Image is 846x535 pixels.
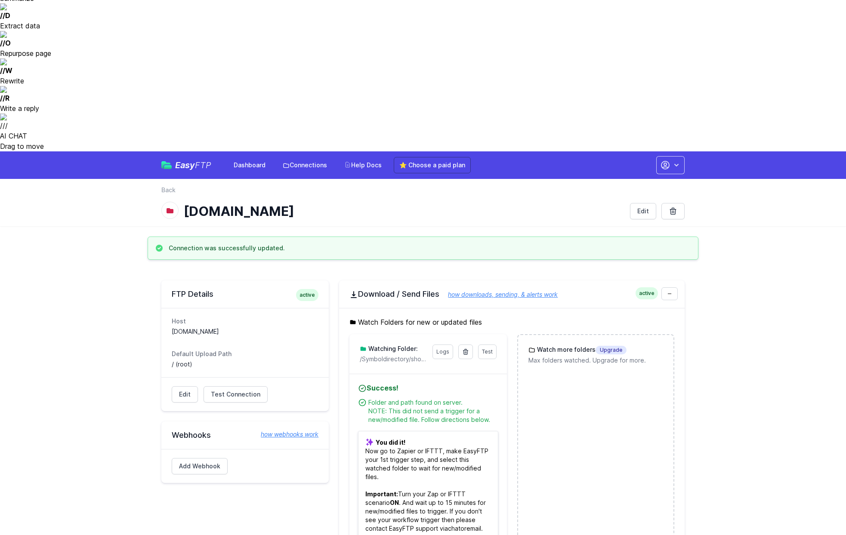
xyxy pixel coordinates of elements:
[184,203,623,219] h1: [DOMAIN_NAME]
[172,386,198,403] a: Edit
[636,287,658,299] span: active
[161,186,685,200] nav: Breadcrumb
[376,439,405,446] b: You did it!
[478,344,497,359] a: Test
[296,289,318,301] span: active
[172,317,318,326] dt: Host
[360,355,427,363] p: Symboldirectory/shorthalts
[439,291,558,298] a: how downloads, sending, & alerts work
[535,345,627,354] h3: Watch more folders
[349,289,674,299] h2: Download / Send Files
[358,383,498,393] h4: Success!
[195,160,211,170] span: FTP
[365,490,398,498] b: Important:
[169,244,285,252] h3: Connection was successfully updated.
[528,356,663,365] p: Max folders watched. Upgrade for more.
[172,430,318,440] h2: Webhooks
[175,161,211,169] span: Easy
[172,327,318,336] dd: [DOMAIN_NAME]
[211,390,260,399] span: Test Connection
[466,525,481,532] a: email
[630,203,656,219] a: Edit
[172,458,228,474] a: Add Webhook
[172,350,318,358] dt: Default Upload Path
[803,492,836,525] iframe: Drift Widget Chat Controller
[596,346,627,354] span: Upgrade
[432,344,453,359] a: Logs
[368,398,498,424] div: Folder and path found on server. NOTE: This did not send a trigger for a new/modified file. Follo...
[390,499,399,506] b: ON
[172,360,318,369] dd: / (root)
[161,186,176,194] a: Back
[482,348,493,355] span: Test
[228,157,271,173] a: Dashboard
[367,344,418,353] h3: Watching Folder:
[448,525,460,532] a: chat
[204,386,268,403] a: Test Connection
[339,157,387,173] a: Help Docs
[278,157,332,173] a: Connections
[518,335,673,375] a: Watch more foldersUpgrade Max folders watched. Upgrade for more.
[394,157,471,173] a: ⭐ Choose a paid plan
[252,430,318,439] a: how webhooks work
[161,161,172,169] img: easyftp_logo.png
[172,289,318,299] h2: FTP Details
[161,161,211,169] a: EasyFTP
[349,317,674,327] h5: Watch Folders for new or updated files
